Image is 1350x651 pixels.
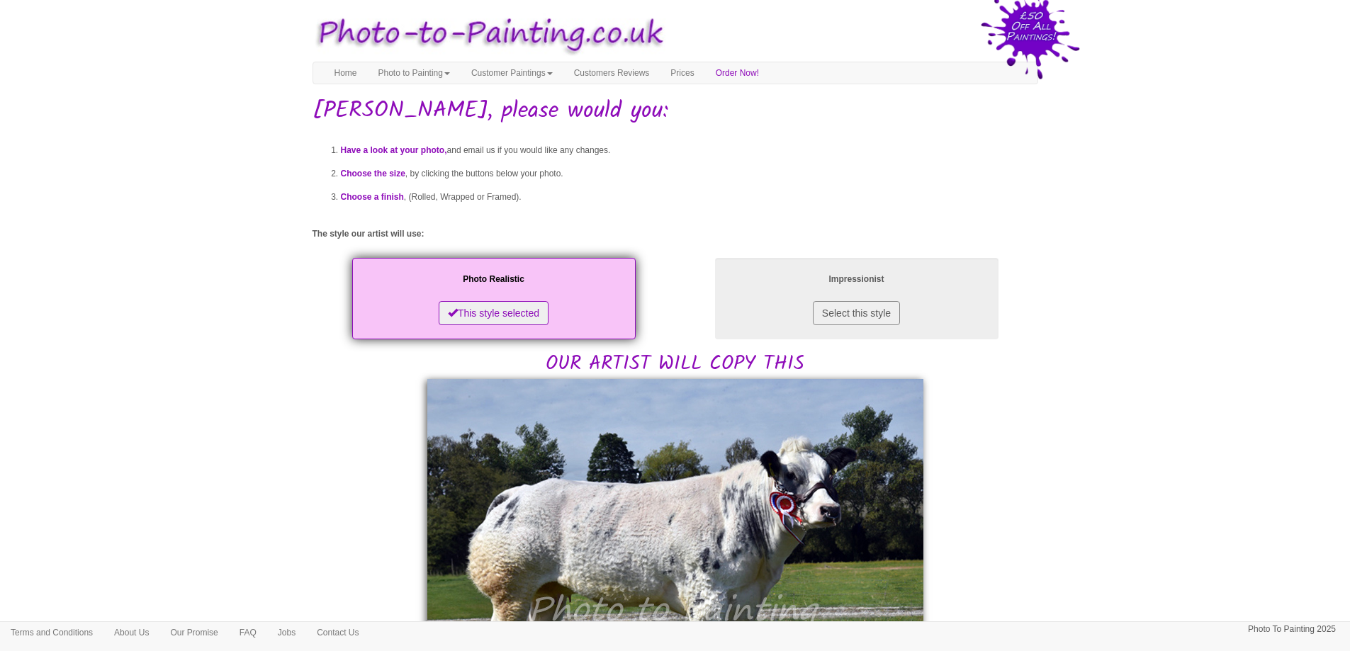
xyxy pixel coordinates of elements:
[341,162,1038,186] li: , by clicking the buttons below your photo.
[341,145,447,155] span: Have a look at your photo,
[660,62,704,84] a: Prices
[366,272,621,287] p: Photo Realistic
[313,98,1038,123] h1: [PERSON_NAME], please would you:
[813,301,900,325] button: Select this style
[341,169,405,179] span: Choose the size
[305,7,668,62] img: Photo to Painting
[313,254,1038,375] h2: OUR ARTIST WILL COPY THIS
[103,622,159,643] a: About Us
[324,62,368,84] a: Home
[313,228,424,240] label: The style our artist will use:
[729,272,984,287] p: Impressionist
[563,62,660,84] a: Customers Reviews
[341,186,1038,209] li: , (Rolled, Wrapped or Framed).
[439,301,549,325] button: This style selected
[306,622,369,643] a: Contact Us
[705,62,770,84] a: Order Now!
[461,62,563,84] a: Customer Paintings
[229,622,267,643] a: FAQ
[368,62,461,84] a: Photo to Painting
[341,192,404,202] span: Choose a finish
[1248,622,1336,637] p: Photo To Painting 2025
[267,622,306,643] a: Jobs
[159,622,228,643] a: Our Promise
[341,139,1038,162] li: and email us if you would like any changes.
